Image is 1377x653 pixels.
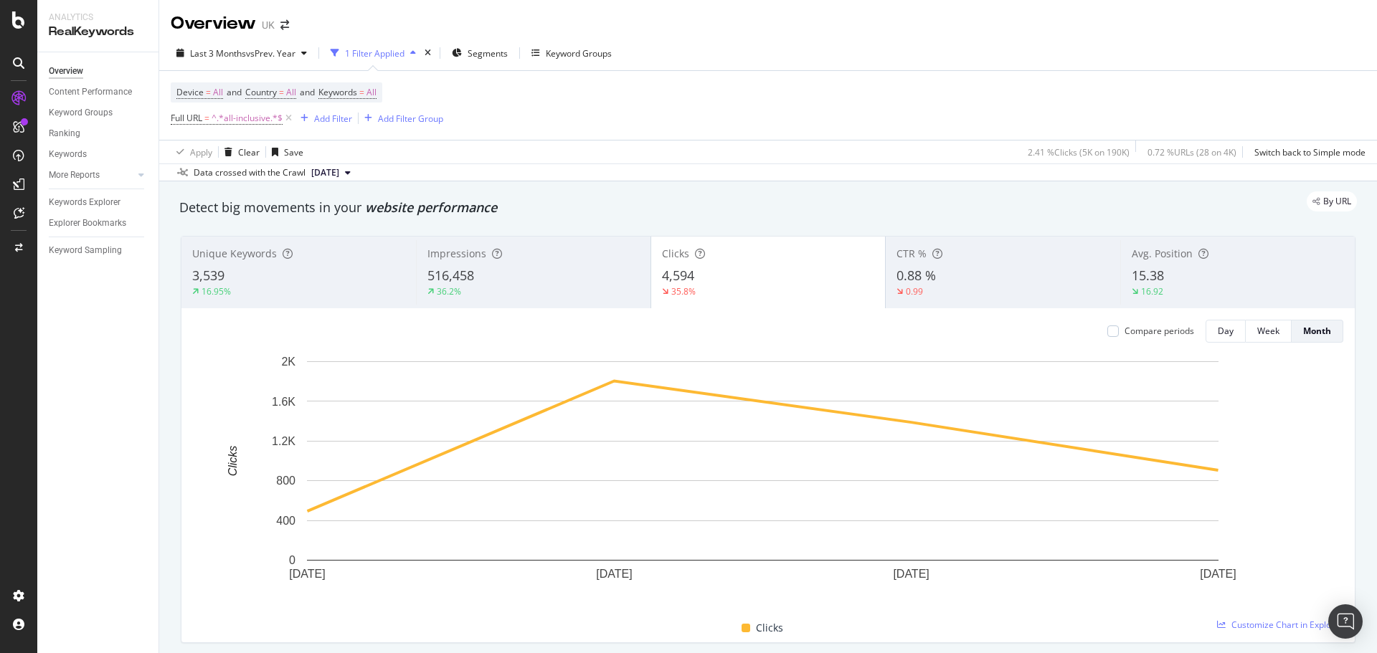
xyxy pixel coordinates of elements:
[171,11,256,36] div: Overview
[546,47,612,59] div: Keyword Groups
[49,11,147,24] div: Analytics
[279,86,284,98] span: =
[190,146,212,158] div: Apply
[662,267,694,284] span: 4,594
[311,166,339,179] span: 2025 Aug. 23rd
[281,356,295,368] text: 2K
[192,247,277,260] span: Unique Keywords
[49,64,83,79] div: Overview
[266,140,303,163] button: Save
[468,47,508,59] span: Segments
[1132,267,1164,284] span: 15.38
[272,395,295,407] text: 1.6K
[1257,325,1279,337] div: Week
[49,216,126,231] div: Explorer Bookmarks
[227,446,239,477] text: Clicks
[246,47,295,59] span: vs Prev. Year
[262,18,275,32] div: UK
[671,285,696,297] div: 35.8%
[49,105,148,120] a: Keyword Groups
[662,247,689,260] span: Clicks
[276,515,295,527] text: 400
[300,86,315,98] span: and
[1125,325,1194,337] div: Compare periods
[1303,325,1331,337] div: Month
[276,475,295,487] text: 800
[238,146,260,158] div: Clear
[49,147,148,162] a: Keywords
[176,86,204,98] span: Device
[49,105,113,120] div: Keyword Groups
[272,435,295,447] text: 1.2K
[295,110,352,127] button: Add Filter
[378,113,443,125] div: Add Filter Group
[49,85,148,100] a: Content Performance
[345,47,404,59] div: 1 Filter Applied
[289,554,295,566] text: 0
[756,619,783,637] span: Clicks
[366,82,377,103] span: All
[359,110,443,127] button: Add Filter Group
[446,42,514,65] button: Segments
[1147,146,1236,158] div: 0.72 % URLs ( 28 on 4K )
[1206,320,1246,343] button: Day
[206,86,211,98] span: =
[49,126,148,141] a: Ranking
[194,166,306,179] div: Data crossed with the Crawl
[427,247,486,260] span: Impressions
[49,195,120,210] div: Keywords Explorer
[193,354,1333,603] svg: A chart.
[49,147,87,162] div: Keywords
[325,42,422,65] button: 1 Filter Applied
[49,168,134,183] a: More Reports
[286,82,296,103] span: All
[204,112,209,124] span: =
[1028,146,1130,158] div: 2.41 % Clicks ( 5K on 190K )
[906,285,923,297] div: 0.99
[49,216,148,231] a: Explorer Bookmarks
[427,267,474,284] span: 516,458
[1141,285,1163,297] div: 16.92
[49,64,148,79] a: Overview
[1254,146,1366,158] div: Switch back to Simple mode
[896,267,936,284] span: 0.88 %
[49,126,80,141] div: Ranking
[1132,247,1193,260] span: Avg. Position
[1292,320,1343,343] button: Month
[245,86,277,98] span: Country
[227,86,242,98] span: and
[190,47,246,59] span: Last 3 Months
[49,243,122,258] div: Keyword Sampling
[171,140,212,163] button: Apply
[1323,197,1351,206] span: By URL
[49,168,100,183] div: More Reports
[1218,325,1234,337] div: Day
[49,24,147,40] div: RealKeywords
[202,285,231,297] div: 16.95%
[171,42,313,65] button: Last 3 MonthsvsPrev. Year
[280,20,289,30] div: arrow-right-arrow-left
[314,113,352,125] div: Add Filter
[896,247,927,260] span: CTR %
[1328,604,1363,639] div: Open Intercom Messenger
[49,195,148,210] a: Keywords Explorer
[1307,191,1357,211] div: legacy label
[318,86,357,98] span: Keywords
[1246,320,1292,343] button: Week
[306,164,356,181] button: [DATE]
[171,112,202,124] span: Full URL
[596,568,632,580] text: [DATE]
[212,108,283,128] span: ^.*all-inclusive.*$
[893,568,929,580] text: [DATE]
[359,86,364,98] span: =
[213,82,223,103] span: All
[437,285,461,297] div: 36.2%
[49,243,148,258] a: Keyword Sampling
[1200,568,1236,580] text: [DATE]
[1217,619,1343,631] a: Customize Chart in Explorer
[1249,140,1366,163] button: Switch back to Simple mode
[1231,619,1343,631] span: Customize Chart in Explorer
[289,568,325,580] text: [DATE]
[219,140,260,163] button: Clear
